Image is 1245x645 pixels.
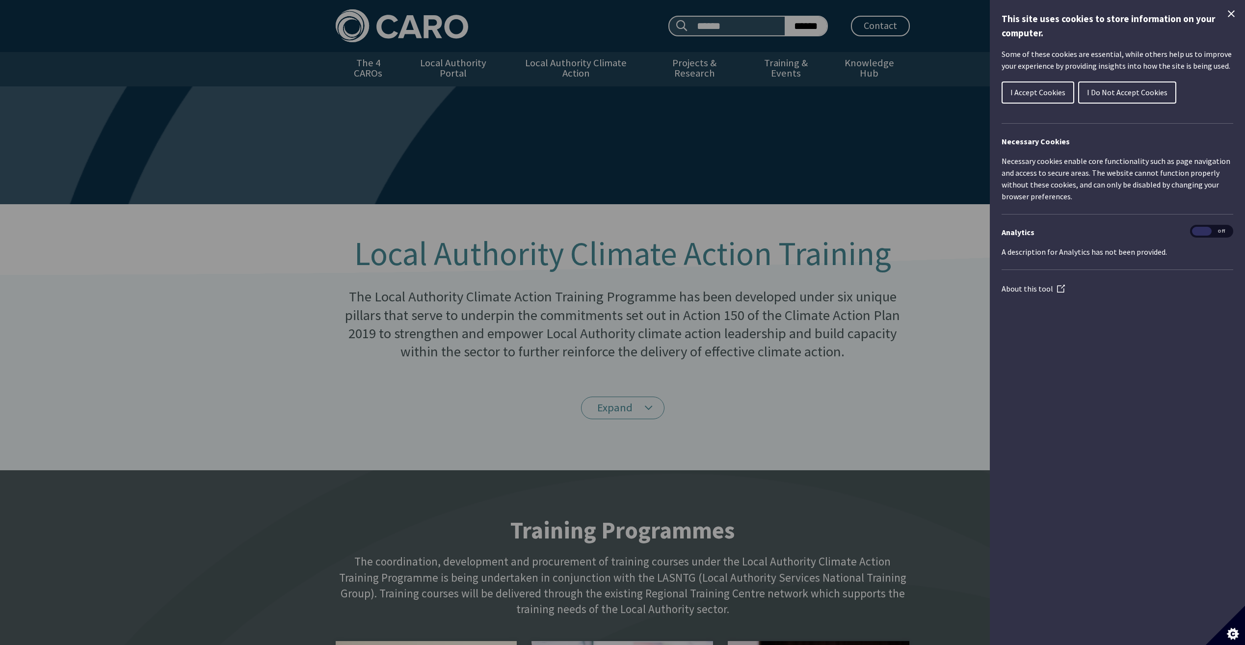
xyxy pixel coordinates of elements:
h1: This site uses cookies to store information on your computer. [1002,12,1233,40]
button: Close Cookie Control [1225,8,1237,20]
a: About this tool [1002,284,1065,294]
button: I Do Not Accept Cookies [1078,81,1176,104]
p: A description for Analytics has not been provided. [1002,246,1233,258]
button: Set cookie preferences [1206,606,1245,645]
p: Necessary cookies enable core functionality such as page navigation and access to secure areas. T... [1002,155,1233,202]
h2: Necessary Cookies [1002,135,1233,147]
span: On [1192,227,1212,236]
span: I Do Not Accept Cookies [1087,87,1167,97]
span: Off [1212,227,1231,236]
p: Some of these cookies are essential, while others help us to improve your experience by providing... [1002,48,1233,72]
span: I Accept Cookies [1010,87,1065,97]
button: I Accept Cookies [1002,81,1074,104]
h3: Analytics [1002,226,1233,238]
